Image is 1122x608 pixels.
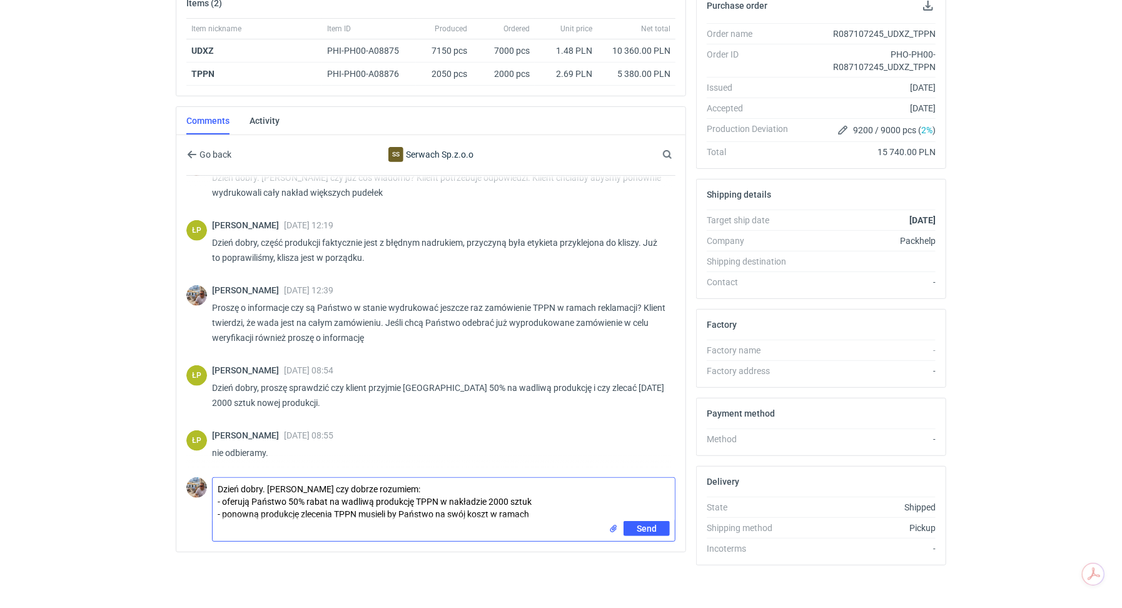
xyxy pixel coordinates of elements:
a: UDXZ [191,46,214,56]
button: Edit production Deviation [836,123,851,138]
div: 2050 pcs [416,63,472,86]
span: [PERSON_NAME] [212,430,284,440]
p: Dzień dobry. [PERSON_NAME] czy już coś wiadomo? Klient potrzebuje odpowiedzi. Klient chciałby aby... [212,170,665,200]
div: Shipped [798,501,936,514]
div: Serwach Sp.z.o.o [388,147,403,162]
figcaption: ŁP [186,365,207,386]
figcaption: ŁP [186,430,207,451]
p: Dzień dobry, część produkcji faktycznie jest z błędnym nadrukiem, przyczyną była etykieta przykle... [212,235,665,265]
div: Shipping method [707,522,798,534]
div: [DATE] [798,81,936,94]
img: Michał Palasek [186,477,207,498]
strong: [DATE] [909,215,936,225]
button: Send [624,521,670,536]
div: 2.69 PLN [540,68,592,80]
div: Total [707,146,798,158]
div: PHI-PH00-A08875 [327,44,411,57]
div: 2000 pcs [472,63,535,86]
div: Factory name [707,344,798,357]
h2: Purchase order [707,1,767,11]
div: Łukasz Postawa [186,220,207,241]
a: Activity [250,107,280,134]
div: 1.48 PLN [540,44,592,57]
h2: Shipping details [707,190,771,200]
a: TPPN [191,69,215,79]
div: State [707,501,798,514]
span: Send [637,524,657,533]
span: [PERSON_NAME] [212,220,284,230]
h2: Payment method [707,408,775,418]
div: 5 380.00 PLN [602,68,670,80]
div: Packhelp [798,235,936,247]
a: Comments [186,107,230,134]
span: 2% [921,125,932,135]
div: - [798,542,936,555]
div: 10 360.00 PLN [602,44,670,57]
div: PHO-PH00-R087107245_UDXZ_TPPN [798,48,936,73]
div: 7150 pcs [416,39,472,63]
div: Serwach Sp.z.o.o [328,147,533,162]
div: Pickup [798,522,936,534]
div: - [798,433,936,445]
div: 7000 pcs [472,39,535,63]
div: Issued [707,81,798,94]
img: Michał Palasek [186,285,207,306]
button: Go back [186,147,232,162]
div: - [798,344,936,357]
div: 15 740.00 PLN [798,146,936,158]
div: Company [707,235,798,247]
textarea: Dzień dobry. [PERSON_NAME] czy dobrze rozumiem: - oferują Państwo 50% rabat na wadliwą produkcję ... [213,478,675,521]
span: Item ID [327,24,351,34]
div: Order ID [707,48,798,73]
span: Ordered [503,24,530,34]
p: nie odbieramy. [212,445,665,460]
div: Łukasz Postawa [186,365,207,386]
span: [PERSON_NAME] [212,285,284,295]
div: Target ship date [707,214,798,226]
span: [DATE] 08:54 [284,365,333,375]
p: Proszę o informacje czy są Państwo w stanie wydrukować jeszcze raz zamówienie TPPN w ramach rekla... [212,300,665,345]
span: Item nickname [191,24,241,34]
span: Go back [197,150,231,159]
span: [DATE] 12:39 [284,285,333,295]
figcaption: ŁP [186,220,207,241]
div: R087107245_UDXZ_TPPN [798,28,936,40]
span: [PERSON_NAME] [212,365,284,375]
div: Shipping destination [707,255,798,268]
div: Order name [707,28,798,40]
span: [DATE] 08:55 [284,430,333,440]
span: Produced [435,24,467,34]
div: Accepted [707,102,798,114]
div: [DATE] [798,102,936,114]
span: Unit price [560,24,592,34]
div: Method [707,433,798,445]
div: - [798,276,936,288]
div: Łukasz Postawa [186,430,207,451]
span: [DATE] 12:19 [284,220,333,230]
div: Incoterms [707,542,798,555]
div: Production Deviation [707,123,798,138]
span: 9200 / 9000 pcs ( ) [853,124,936,136]
input: Search [660,147,700,162]
p: Dzień dobry, proszę sprawdzić czy klient przyjmie [GEOGRAPHIC_DATA] 50% na wadliwą produkcję i cz... [212,380,665,410]
div: Contact [707,276,798,288]
h2: Factory [707,320,737,330]
h2: Delivery [707,477,739,487]
figcaption: SS [388,147,403,162]
span: Net total [641,24,670,34]
div: PHI-PH00-A08876 [327,68,411,80]
div: Factory address [707,365,798,377]
div: - [798,365,936,377]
